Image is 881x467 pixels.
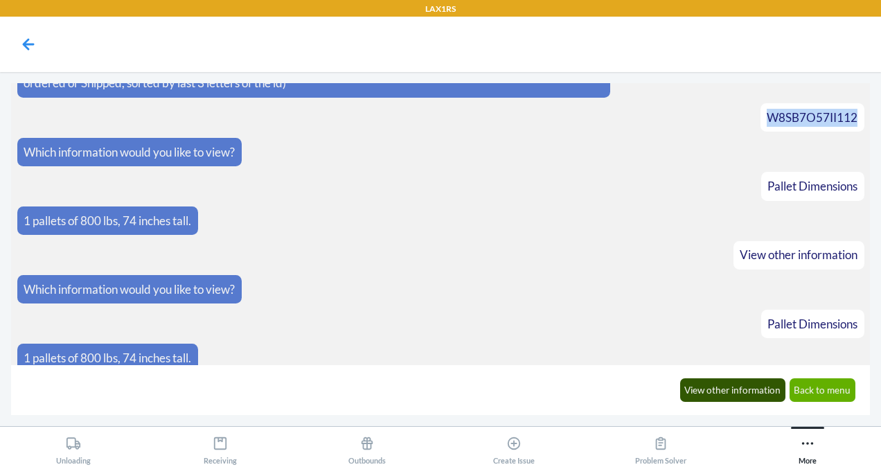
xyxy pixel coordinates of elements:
[56,430,91,465] div: Unloading
[24,212,191,230] p: 1 pallets of 800 lbs, 74 inches tall.
[24,349,191,367] p: 1 pallets of 800 lbs, 74 inches tall.
[680,378,786,402] button: View other information
[767,110,857,125] span: W8SB7O57II112
[493,430,535,465] div: Create Issue
[790,378,856,402] button: Back to menu
[767,179,857,193] span: Pallet Dimensions
[734,427,881,465] button: More
[799,430,817,465] div: More
[204,430,237,465] div: Receiving
[740,247,857,262] span: View other information
[440,427,587,465] button: Create Issue
[147,427,294,465] button: Receiving
[587,427,734,465] button: Problem Solver
[767,317,857,331] span: Pallet Dimensions
[425,3,456,15] p: LAX1RS
[635,430,686,465] div: Problem Solver
[24,281,235,299] p: Which information would you like to view?
[294,427,440,465] button: Outbounds
[24,143,235,161] p: Which information would you like to view?
[348,430,386,465] div: Outbounds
